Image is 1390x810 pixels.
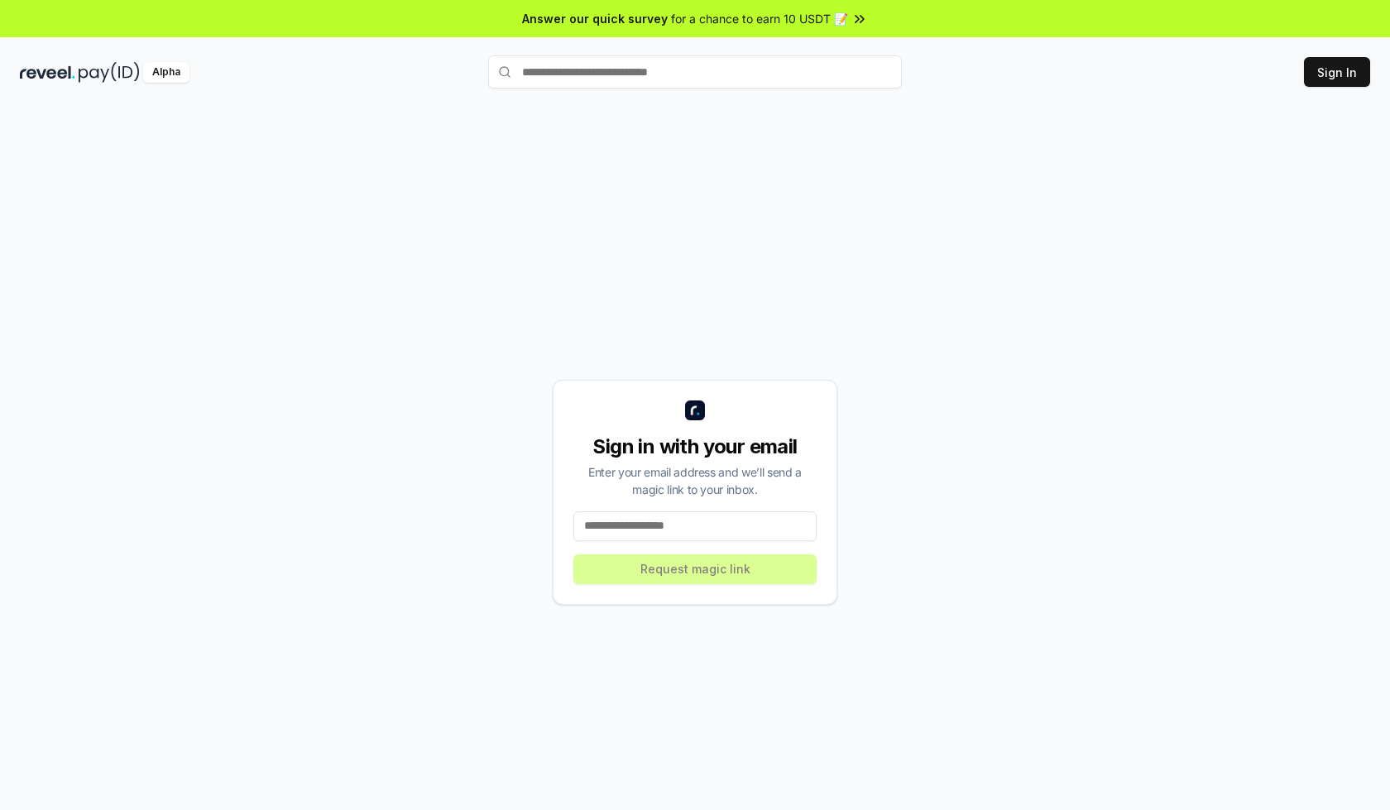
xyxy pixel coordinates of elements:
[522,10,668,27] span: Answer our quick survey
[20,62,75,83] img: reveel_dark
[685,400,705,420] img: logo_small
[143,62,189,83] div: Alpha
[573,463,817,498] div: Enter your email address and we’ll send a magic link to your inbox.
[573,434,817,460] div: Sign in with your email
[671,10,848,27] span: for a chance to earn 10 USDT 📝
[1304,57,1370,87] button: Sign In
[79,62,140,83] img: pay_id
